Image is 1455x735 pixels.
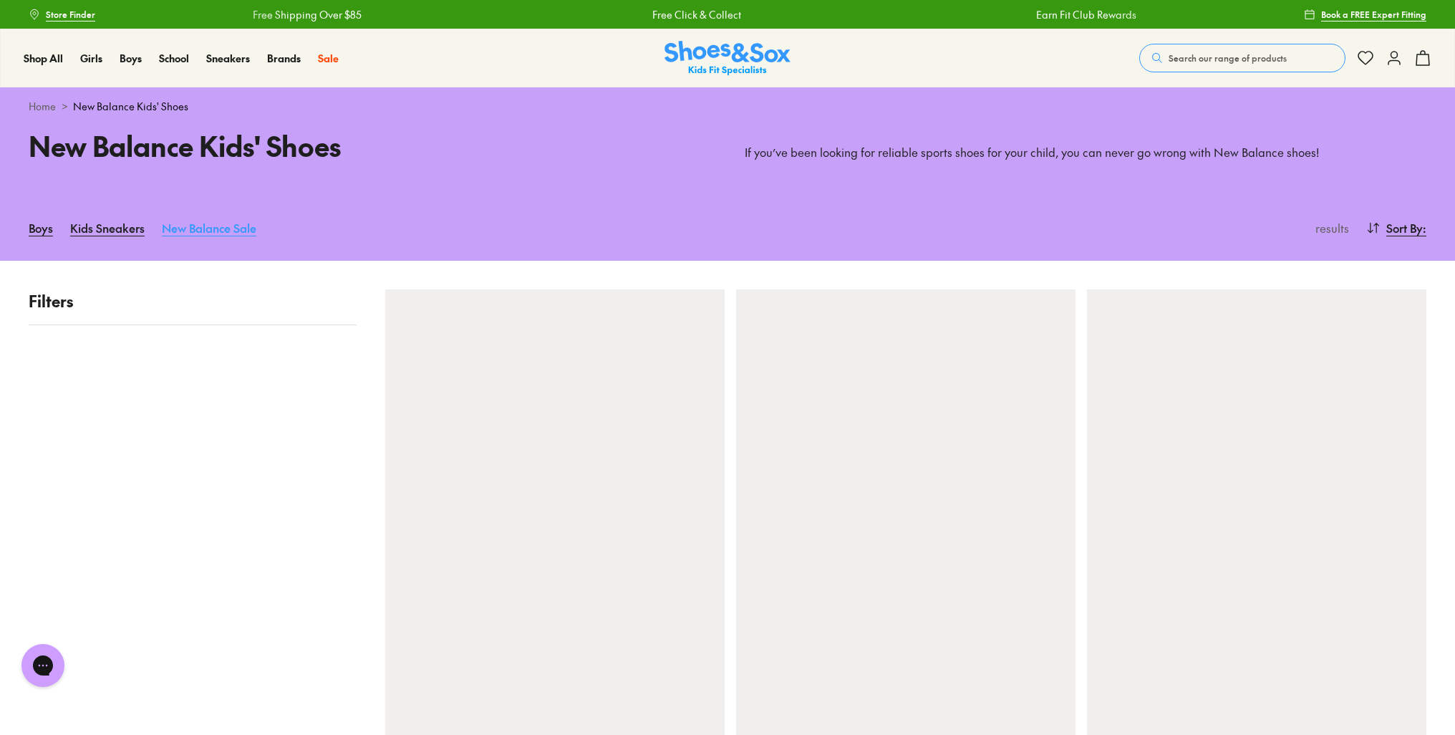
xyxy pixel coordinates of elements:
a: Store Finder [29,1,95,27]
span: : [1423,219,1426,236]
iframe: Gorgias live chat messenger [14,639,72,692]
button: Search our range of products [1139,44,1345,72]
a: Brands [267,51,301,66]
span: Store Finder [46,8,95,21]
p: If you’ve been looking for reliable sports shoes for your child, you can never go wrong with New ... [745,145,1426,160]
a: Kids Sneakers [70,212,145,244]
img: SNS_Logo_Responsive.svg [664,41,791,76]
h1: New Balance Kids' Shoes [29,125,710,166]
span: New Balance Kids' Shoes [73,99,188,114]
p: Filters [29,289,357,313]
a: Sale [318,51,339,66]
a: New Balance Sale [162,212,256,244]
span: Shop All [24,51,63,65]
span: Sort By [1386,219,1423,236]
span: Brands [267,51,301,65]
a: Free Click & Collect [652,7,741,22]
span: Boys [120,51,142,65]
div: > [29,99,1426,114]
a: Boys [29,212,53,244]
a: Shoes & Sox [664,41,791,76]
span: Book a FREE Expert Fitting [1321,8,1426,21]
span: School [159,51,189,65]
a: Girls [80,51,102,66]
span: Sale [318,51,339,65]
a: School [159,51,189,66]
p: results [1310,219,1349,236]
span: Search our range of products [1169,52,1287,64]
a: Boys [120,51,142,66]
span: Girls [80,51,102,65]
span: Sneakers [206,51,250,65]
a: Home [29,99,56,114]
a: Shop All [24,51,63,66]
a: Book a FREE Expert Fitting [1304,1,1426,27]
a: Sneakers [206,51,250,66]
a: Earn Fit Club Rewards [1036,7,1136,22]
a: Free Shipping Over $85 [253,7,362,22]
button: Sort By: [1366,212,1426,244]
